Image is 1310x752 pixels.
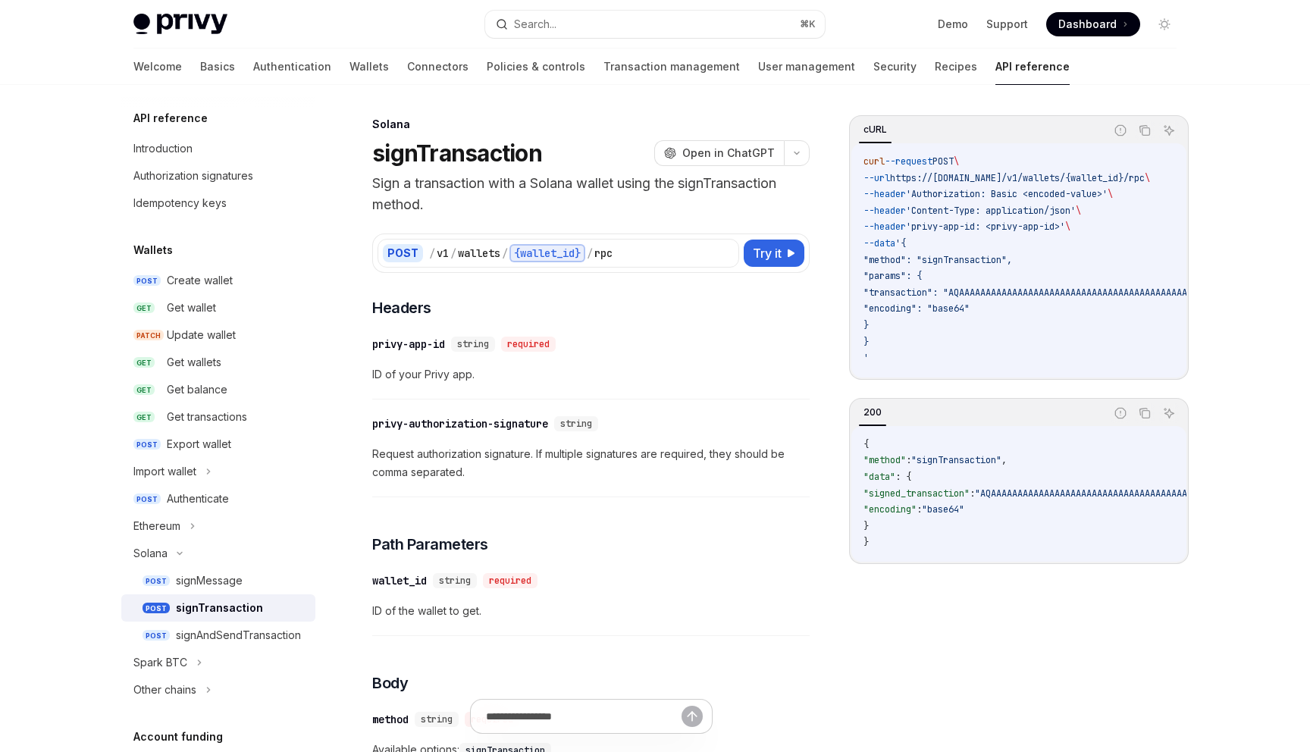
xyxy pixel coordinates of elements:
[372,573,427,588] div: wallet_id
[176,599,263,617] div: signTransaction
[121,267,315,294] a: POSTCreate wallet
[133,462,196,481] div: Import wallet
[487,49,585,85] a: Policies & controls
[133,302,155,314] span: GET
[863,270,922,282] span: "params": {
[121,135,315,162] a: Introduction
[167,353,221,371] div: Get wallets
[372,365,810,384] span: ID of your Privy app.
[133,439,161,450] span: POST
[502,246,508,261] div: /
[167,271,233,290] div: Create wallet
[458,246,500,261] div: wallets
[407,49,469,85] a: Connectors
[121,403,315,431] a: GETGet transactions
[372,602,810,620] span: ID of the wallet to get.
[863,503,917,515] span: "encoding"
[133,412,155,423] span: GET
[906,454,911,466] span: :
[560,418,592,430] span: string
[121,349,315,376] a: GETGet wallets
[133,139,193,158] div: Introduction
[121,190,315,217] a: Idempotency keys
[133,275,161,287] span: POST
[863,520,869,532] span: }
[383,244,423,262] div: POST
[1058,17,1117,32] span: Dashboard
[895,471,911,483] span: : {
[906,188,1108,200] span: 'Authorization: Basic <encoded-value>'
[121,162,315,190] a: Authorization signatures
[922,503,964,515] span: "base64"
[890,172,1145,184] span: https://[DOMAIN_NAME]/v1/wallets/{wallet_id}/rpc
[863,302,970,315] span: "encoding": "base64"
[450,246,456,261] div: /
[863,155,885,168] span: curl
[863,336,869,348] span: }
[1065,221,1070,233] span: \
[167,299,216,317] div: Get wallet
[121,485,315,512] a: POSTAuthenticate
[121,594,315,622] a: POSTsignTransaction
[167,435,231,453] div: Export wallet
[863,438,869,450] span: {
[1152,12,1177,36] button: Toggle dark mode
[133,357,155,368] span: GET
[1145,172,1150,184] span: \
[863,536,869,548] span: }
[1076,205,1081,217] span: \
[372,117,810,132] div: Solana
[873,49,917,85] a: Security
[863,188,906,200] span: --header
[176,626,301,644] div: signAndSendTransaction
[167,326,236,344] div: Update wallet
[863,237,895,249] span: --data
[932,155,954,168] span: POST
[800,18,816,30] span: ⌘ K
[758,49,855,85] a: User management
[906,205,1076,217] span: 'Content-Type: application/json'
[485,11,825,38] button: Search...⌘K
[133,167,253,185] div: Authorization signatures
[863,254,1012,266] span: "method": "signTransaction",
[143,575,170,587] span: POST
[372,139,542,167] h1: signTransaction
[1159,403,1179,423] button: Ask AI
[167,490,229,508] div: Authenticate
[167,381,227,399] div: Get balance
[895,237,906,249] span: '{
[133,14,227,35] img: light logo
[863,487,970,500] span: "signed_transaction"
[121,321,315,349] a: PATCHUpdate wallet
[682,146,775,161] span: Open in ChatGPT
[429,246,435,261] div: /
[863,471,895,483] span: "data"
[938,17,968,32] a: Demo
[143,630,170,641] span: POST
[121,431,315,458] a: POSTExport wallet
[863,454,906,466] span: "method"
[133,241,173,259] h5: Wallets
[654,140,784,166] button: Open in ChatGPT
[349,49,389,85] a: Wallets
[859,403,886,421] div: 200
[970,487,975,500] span: :
[917,503,922,515] span: :
[863,352,869,364] span: '
[167,408,247,426] div: Get transactions
[121,622,315,649] a: POSTsignAndSendTransaction
[133,681,196,699] div: Other chains
[133,517,180,535] div: Ethereum
[372,672,408,694] span: Body
[457,338,489,350] span: string
[935,49,977,85] a: Recipes
[133,330,164,341] span: PATCH
[1108,188,1113,200] span: \
[483,573,537,588] div: required
[437,246,449,261] div: v1
[859,121,892,139] div: cURL
[372,297,431,318] span: Headers
[682,706,703,727] button: Send message
[121,376,315,403] a: GETGet balance
[133,728,223,746] h5: Account funding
